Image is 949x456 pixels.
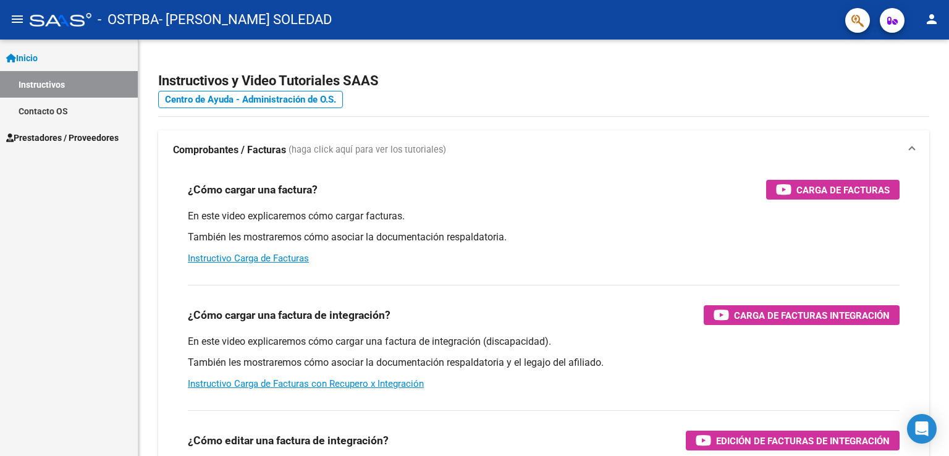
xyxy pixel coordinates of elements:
[188,181,318,198] h3: ¿Cómo cargar una factura?
[10,12,25,27] mat-icon: menu
[796,182,890,198] span: Carga de Facturas
[188,230,900,244] p: También les mostraremos cómo asociar la documentación respaldatoria.
[6,51,38,65] span: Inicio
[188,378,424,389] a: Instructivo Carga de Facturas con Recupero x Integración
[173,143,286,157] strong: Comprobantes / Facturas
[924,12,939,27] mat-icon: person
[188,306,390,324] h3: ¿Cómo cargar una factura de integración?
[158,130,929,170] mat-expansion-panel-header: Comprobantes / Facturas (haga click aquí para ver los tutoriales)
[188,356,900,369] p: También les mostraremos cómo asociar la documentación respaldatoria y el legajo del afiliado.
[188,432,389,449] h3: ¿Cómo editar una factura de integración?
[159,6,332,33] span: - [PERSON_NAME] SOLEDAD
[907,414,937,444] div: Open Intercom Messenger
[188,209,900,223] p: En este video explicaremos cómo cargar facturas.
[734,308,890,323] span: Carga de Facturas Integración
[686,431,900,450] button: Edición de Facturas de integración
[158,69,929,93] h2: Instructivos y Video Tutoriales SAAS
[98,6,159,33] span: - OSTPBA
[188,335,900,348] p: En este video explicaremos cómo cargar una factura de integración (discapacidad).
[766,180,900,200] button: Carga de Facturas
[188,253,309,264] a: Instructivo Carga de Facturas
[704,305,900,325] button: Carga de Facturas Integración
[6,131,119,145] span: Prestadores / Proveedores
[289,143,446,157] span: (haga click aquí para ver los tutoriales)
[158,91,343,108] a: Centro de Ayuda - Administración de O.S.
[716,433,890,449] span: Edición de Facturas de integración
